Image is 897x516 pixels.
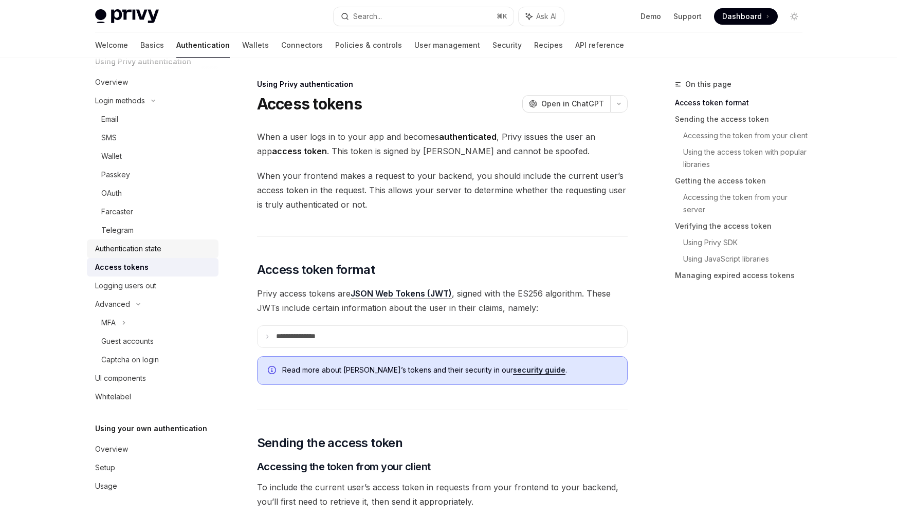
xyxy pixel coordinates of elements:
[257,79,628,89] div: Using Privy authentication
[87,458,218,477] a: Setup
[536,11,557,22] span: Ask AI
[87,369,218,388] a: UI components
[675,111,811,127] a: Sending the access token
[87,202,218,221] a: Farcaster
[683,127,811,144] a: Accessing the token from your client
[683,251,811,267] a: Using JavaScript libraries
[522,95,610,113] button: Open in ChatGPT
[101,206,133,218] div: Farcaster
[101,317,116,329] div: MFA
[87,239,218,258] a: Authentication state
[87,184,218,202] a: OAuth
[492,33,522,58] a: Security
[101,224,134,236] div: Telegram
[257,95,362,113] h1: Access tokens
[95,372,146,384] div: UI components
[675,218,811,234] a: Verifying the access token
[95,243,161,255] div: Authentication state
[87,277,218,295] a: Logging users out
[87,221,218,239] a: Telegram
[95,261,149,273] div: Access tokens
[95,33,128,58] a: Welcome
[257,459,431,474] span: Accessing the token from your client
[685,78,731,90] span: On this page
[257,169,628,212] span: When your frontend makes a request to your backend, you should include the current user’s access ...
[683,144,811,173] a: Using the access token with popular libraries
[87,165,218,184] a: Passkey
[257,262,375,278] span: Access token format
[101,150,122,162] div: Wallet
[95,76,128,88] div: Overview
[541,99,604,109] span: Open in ChatGPT
[87,128,218,147] a: SMS
[675,267,811,284] a: Managing expired access tokens
[786,8,802,25] button: Toggle dark mode
[95,391,131,403] div: Whitelabel
[683,234,811,251] a: Using Privy SDK
[513,365,565,375] a: security guide
[101,335,154,347] div: Guest accounts
[87,477,218,495] a: Usage
[335,33,402,58] a: Policies & controls
[101,169,130,181] div: Passkey
[439,132,497,142] strong: authenticated
[101,113,118,125] div: Email
[95,422,207,435] h5: Using your own authentication
[334,7,514,26] button: Search...⌘K
[257,480,628,509] span: To include the current user’s access token in requests from your frontend to your backend, you’ll...
[353,10,382,23] div: Search...
[575,33,624,58] a: API reference
[87,332,218,351] a: Guest accounts
[675,95,811,111] a: Access token format
[673,11,702,22] a: Support
[87,147,218,165] a: Wallet
[87,351,218,369] a: Captcha on login
[268,366,278,376] svg: Info
[242,33,269,58] a: Wallets
[140,33,164,58] a: Basics
[95,298,130,310] div: Advanced
[95,443,128,455] div: Overview
[675,173,811,189] a: Getting the access token
[87,73,218,91] a: Overview
[519,7,564,26] button: Ask AI
[87,388,218,406] a: Whitelabel
[87,258,218,277] a: Access tokens
[351,288,452,299] a: JSON Web Tokens (JWT)
[176,33,230,58] a: Authentication
[714,8,778,25] a: Dashboard
[722,11,762,22] span: Dashboard
[87,440,218,458] a: Overview
[101,187,122,199] div: OAuth
[95,462,115,474] div: Setup
[257,286,628,315] span: Privy access tokens are , signed with the ES256 algorithm. These JWTs include certain information...
[640,11,661,22] a: Demo
[534,33,563,58] a: Recipes
[95,280,156,292] div: Logging users out
[497,12,507,21] span: ⌘ K
[95,95,145,107] div: Login methods
[95,480,117,492] div: Usage
[101,354,159,366] div: Captcha on login
[87,110,218,128] a: Email
[257,130,628,158] span: When a user logs in to your app and becomes , Privy issues the user an app . This token is signed...
[101,132,117,144] div: SMS
[95,9,159,24] img: light logo
[281,33,323,58] a: Connectors
[257,435,403,451] span: Sending the access token
[282,365,617,375] span: Read more about [PERSON_NAME]’s tokens and their security in our .
[272,146,327,156] strong: access token
[683,189,811,218] a: Accessing the token from your server
[414,33,480,58] a: User management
